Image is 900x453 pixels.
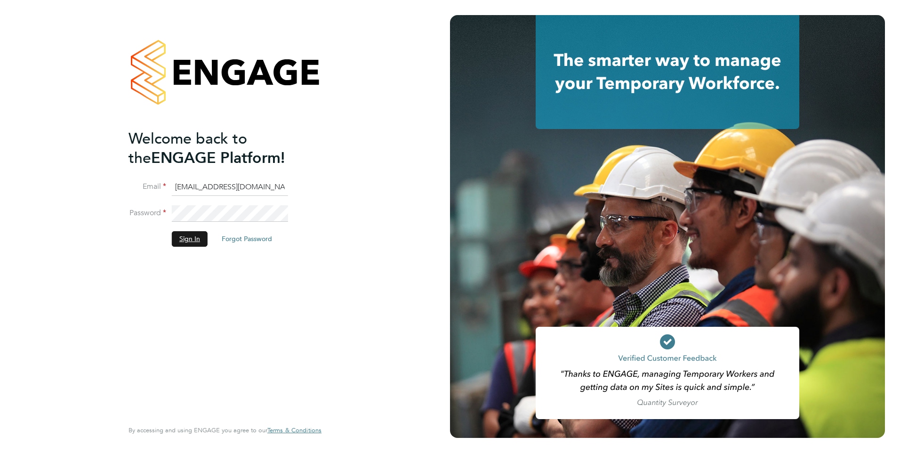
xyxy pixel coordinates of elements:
[214,231,280,246] button: Forgot Password
[129,129,312,168] h2: ENGAGE Platform!
[172,231,208,246] button: Sign In
[129,426,321,434] span: By accessing and using ENGAGE you agree to our
[129,182,166,192] label: Email
[267,426,321,434] span: Terms & Conditions
[267,427,321,434] a: Terms & Conditions
[172,179,288,196] input: Enter your work email...
[129,208,166,218] label: Password
[129,129,247,167] span: Welcome back to the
